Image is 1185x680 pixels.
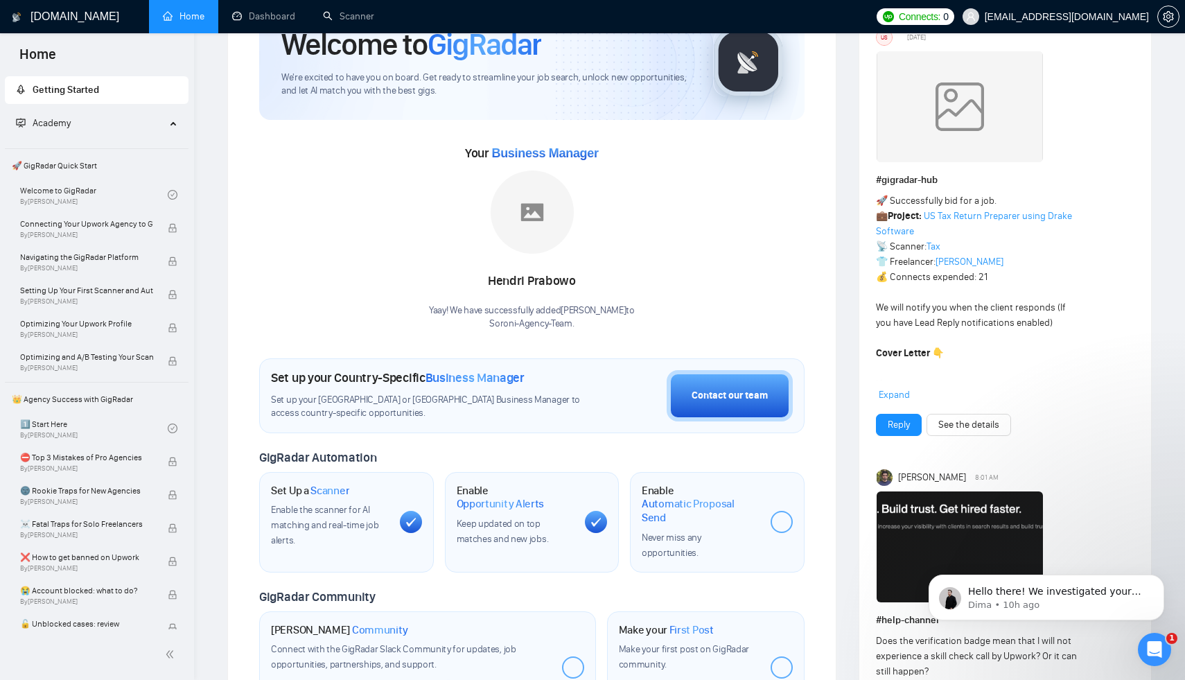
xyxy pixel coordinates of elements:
[1166,633,1177,644] span: 1
[20,217,153,231] span: Connecting Your Upwork Agency to GigRadar
[20,517,153,531] span: ☠️ Fatal Traps for Solo Freelancers
[259,589,376,604] span: GigRadar Community
[168,323,177,333] span: lock
[20,451,153,464] span: ⛔ Top 3 Mistakes of Pro Agencies
[20,331,153,339] span: By [PERSON_NAME]
[281,71,691,98] span: We're excited to have you on board. Get ready to streamline your job search, unlock new opportuni...
[20,464,153,473] span: By [PERSON_NAME]
[33,84,99,96] span: Getting Started
[20,264,153,272] span: By [PERSON_NAME]
[429,304,635,331] div: Yaay! We have successfully added [PERSON_NAME] to
[271,623,408,637] h1: [PERSON_NAME]
[16,117,71,129] span: Academy
[20,550,153,564] span: ❌ How to get banned on Upwork
[20,564,153,573] span: By [PERSON_NAME]
[271,370,525,385] h1: Set up your Country-Specific
[1157,11,1179,22] a: setting
[20,250,153,264] span: Navigating the GigRadar Platform
[163,10,204,22] a: homeHome
[20,617,153,631] span: 🔓 Unblocked cases: review
[491,146,598,160] span: Business Manager
[271,643,516,670] span: Connect with the GigRadar Slack Community for updates, job opportunities, partnerships, and support.
[20,484,153,498] span: 🌚 Rookie Traps for New Agencies
[692,388,768,403] div: Contact our team
[877,491,1043,602] img: F09EZLHMK8X-Screenshot%202025-09-16%20at%205.00.41%E2%80%AFpm.png
[899,9,940,24] span: Connects:
[876,414,922,436] button: Reply
[876,613,1134,628] h1: # help-channel
[168,557,177,566] span: lock
[20,598,153,606] span: By [PERSON_NAME]
[908,546,1185,643] iframe: Intercom notifications message
[168,523,177,533] span: lock
[429,317,635,331] p: Soroni-Agency-Team .
[425,370,525,385] span: Business Manager
[975,471,999,484] span: 8:01 AM
[888,417,910,433] a: Reply
[232,10,295,22] a: dashboardDashboard
[714,27,783,96] img: gigradar-logo.png
[619,623,714,637] h1: Make your
[6,385,187,413] span: 👑 Agency Success with GigRadar
[927,414,1011,436] button: See the details
[168,256,177,266] span: lock
[33,117,71,129] span: Academy
[20,364,153,372] span: By [PERSON_NAME]
[465,146,599,161] span: Your
[877,51,1043,162] img: weqQh+iSagEgQAAAABJRU5ErkJggg==
[938,417,999,433] a: See the details
[168,223,177,233] span: lock
[352,623,408,637] span: Community
[271,504,378,546] span: Enable the scanner for AI matching and real-time job alerts.
[20,350,153,364] span: Optimizing and A/B Testing Your Scanner for Better Results
[310,484,349,498] span: Scanner
[259,450,376,465] span: GigRadar Automation
[491,171,574,254] img: placeholder.png
[457,497,545,511] span: Opportunity Alerts
[888,210,922,222] strong: Project:
[20,180,168,210] a: Welcome to GigRadarBy[PERSON_NAME]
[876,210,1072,237] a: US Tax Return Preparer using Drake Software
[168,490,177,500] span: lock
[168,590,177,600] span: lock
[876,173,1134,188] h1: # gigradar-hub
[927,241,940,252] a: Tax
[323,10,374,22] a: searchScanner
[457,484,574,511] h1: Enable
[20,584,153,598] span: 😭 Account blocked: what to do?
[966,12,976,21] span: user
[20,413,168,444] a: 1️⃣ Start HereBy[PERSON_NAME]
[943,9,949,24] span: 0
[6,152,187,180] span: 🚀 GigRadar Quick Start
[898,470,966,485] span: [PERSON_NAME]
[20,297,153,306] span: By [PERSON_NAME]
[20,231,153,239] span: By [PERSON_NAME]
[168,424,177,433] span: check-circle
[876,634,1083,679] div: Does the verification badge mean that I will not experience a skill check call by Upwork? Or it c...
[20,531,153,539] span: By [PERSON_NAME]
[271,484,349,498] h1: Set Up a
[168,623,177,633] span: lock
[168,356,177,366] span: lock
[876,347,944,359] strong: Cover Letter 👇
[642,532,701,559] span: Never miss any opportunities.
[667,370,793,421] button: Contact our team
[20,284,153,297] span: Setting Up Your First Scanner and Auto-Bidder
[16,118,26,128] span: fund-projection-screen
[165,647,179,661] span: double-left
[907,31,926,44] span: [DATE]
[271,394,584,420] span: Set up your [GEOGRAPHIC_DATA] or [GEOGRAPHIC_DATA] Business Manager to access country-specific op...
[877,30,892,45] div: US
[877,469,893,486] img: Toby Fox-Mason
[642,484,760,525] h1: Enable
[168,190,177,200] span: check-circle
[1138,633,1171,666] iframe: Intercom live chat
[168,457,177,467] span: lock
[20,317,153,331] span: Optimizing Your Upwork Profile
[5,76,188,104] li: Getting Started
[20,498,153,506] span: By [PERSON_NAME]
[168,290,177,299] span: lock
